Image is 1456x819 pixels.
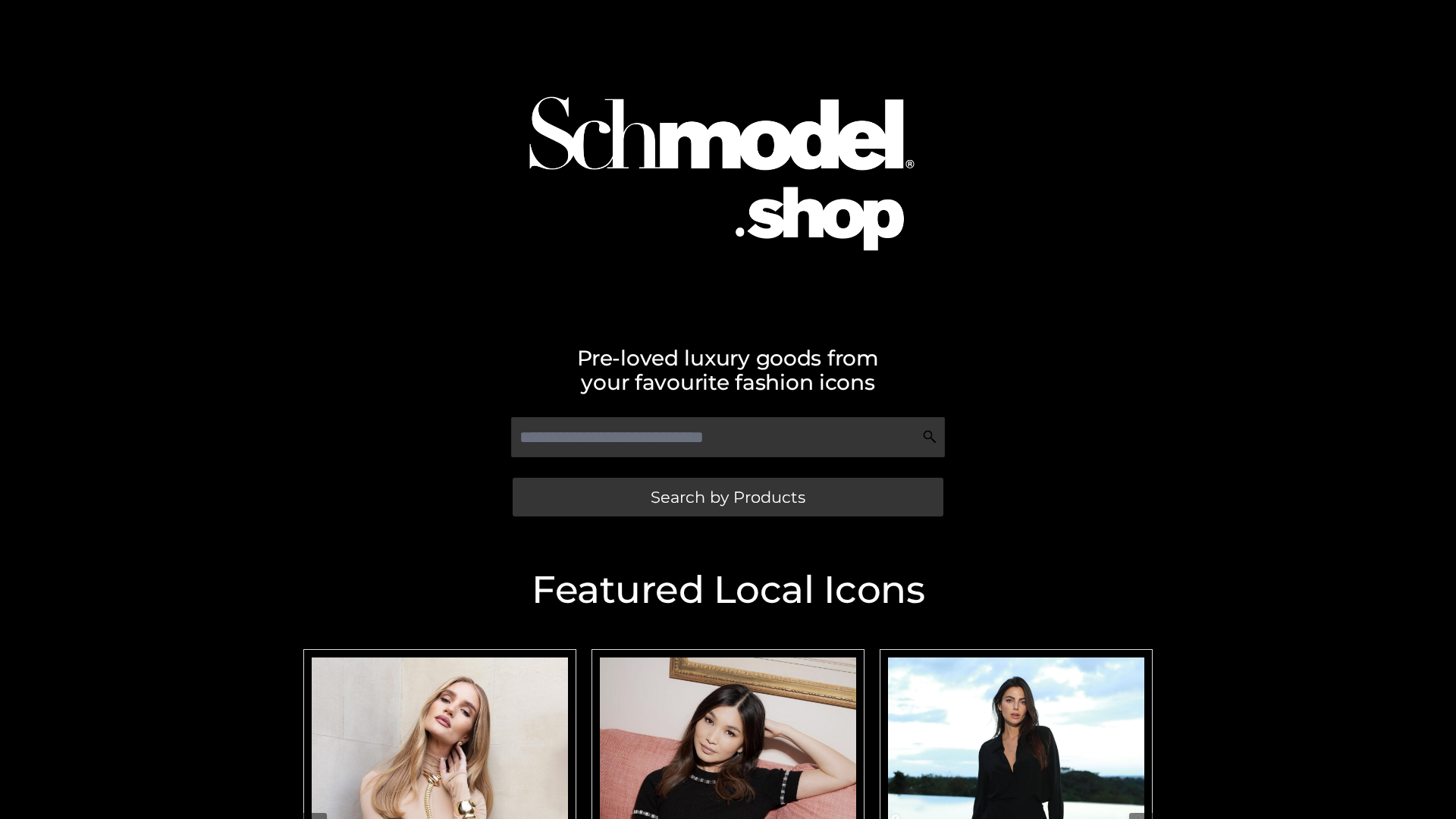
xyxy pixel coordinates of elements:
img: Search Icon [922,429,937,444]
h2: Pre-loved luxury goods from your favourite fashion icons [296,346,1160,394]
span: Search by Products [651,489,805,505]
a: Search by Products [513,478,943,516]
h2: Featured Local Icons​ [296,571,1160,609]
